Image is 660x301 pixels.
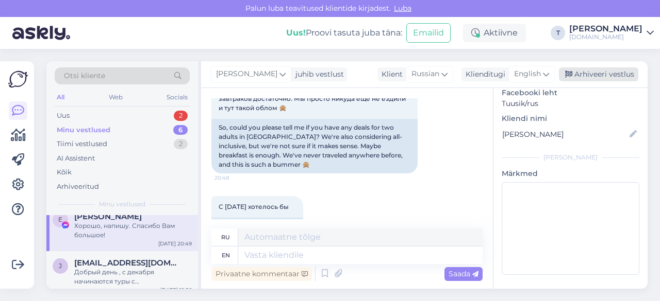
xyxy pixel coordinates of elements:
div: AI Assistent [57,153,95,164]
div: Klienditugi [461,69,505,80]
span: 20:48 [214,174,253,182]
span: English [514,68,541,80]
div: 2 [174,139,188,149]
div: [DATE] 12:56 [160,286,192,294]
div: Privaatne kommentaar [211,267,312,281]
span: E [58,216,62,223]
span: Ekaterina Eryazova [74,212,142,221]
div: Klient [377,69,403,80]
div: Proovi tasuta juba täna: [286,27,402,39]
p: Tuusik/rus [502,98,639,109]
div: Добрый день , с декабря начинаются туры с [GEOGRAPHIC_DATA] [74,268,192,286]
span: Russian [411,68,439,80]
span: j [59,262,62,270]
div: Kõik [57,167,72,178]
div: Хорошо, напишу. Спасибо Вам большое! [74,221,192,240]
span: Luba [391,4,415,13]
div: Socials [164,91,190,104]
span: Otsi kliente [64,70,105,81]
div: [DATE] 20:49 [158,240,192,247]
span: Minu vestlused [99,200,145,209]
div: [PERSON_NAME] [502,153,639,162]
div: So, could you please tell me if you have any deals for two adults in [GEOGRAPHIC_DATA]? We're als... [211,119,418,173]
p: Märkmed [502,168,639,179]
div: All [55,91,67,104]
b: Uus! [286,28,306,38]
div: [DOMAIN_NAME] [569,33,642,41]
div: 2 [174,111,188,121]
span: С [DATE] хотелось бы [219,203,289,210]
div: T [551,26,565,40]
div: [PERSON_NAME] [569,25,642,33]
div: Uus [57,111,70,121]
a: [PERSON_NAME][DOMAIN_NAME] [569,25,654,41]
div: Web [107,91,125,104]
span: Saada [449,269,478,278]
p: Facebooki leht [502,87,639,98]
div: Aktiivne [463,24,526,42]
div: Minu vestlused [57,125,110,135]
div: en [222,246,230,264]
span: [PERSON_NAME] [216,68,277,80]
button: Emailid [406,23,451,43]
div: juhib vestlust [291,69,344,80]
span: jaanus@mail.ru [74,258,181,268]
div: Arhiveeri vestlus [559,67,638,81]
div: 6 [173,125,188,135]
img: Askly Logo [8,69,28,89]
div: Tiimi vestlused [57,139,107,149]
div: From [DATE] I would like [211,218,303,235]
p: Kliendi nimi [502,113,639,124]
div: Arhiveeritud [57,182,99,192]
input: Lisa nimi [502,129,628,140]
div: ru [221,228,230,246]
